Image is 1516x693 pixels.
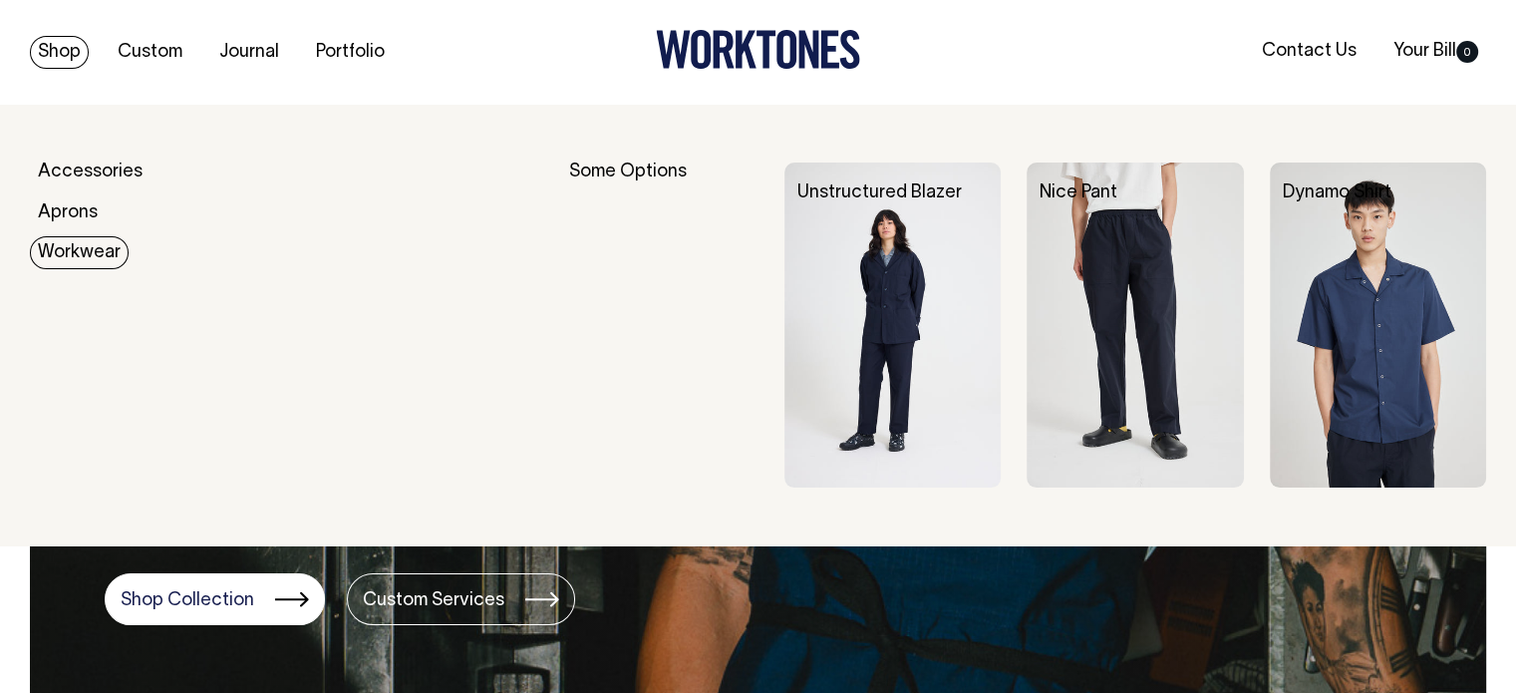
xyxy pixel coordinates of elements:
[211,36,287,69] a: Journal
[347,573,575,625] a: Custom Services
[1027,163,1243,488] img: Nice Pant
[784,163,1001,488] img: Unstructured Blazer
[569,163,758,488] div: Some Options
[1456,41,1478,63] span: 0
[1040,184,1117,201] a: Nice Pant
[1270,163,1486,488] img: Dynamo Shirt
[30,156,151,188] a: Accessories
[30,196,106,229] a: Aprons
[308,36,393,69] a: Portfolio
[110,36,190,69] a: Custom
[105,573,325,625] a: Shop Collection
[797,184,962,201] a: Unstructured Blazer
[30,36,89,69] a: Shop
[1283,184,1391,201] a: Dynamo Shirt
[1385,35,1486,68] a: Your Bill0
[1254,35,1364,68] a: Contact Us
[30,236,129,269] a: Workwear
